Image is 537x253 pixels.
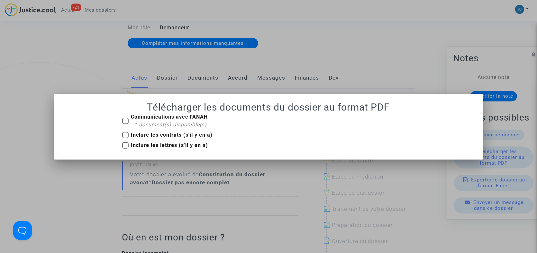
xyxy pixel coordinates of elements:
[134,122,207,128] span: 1 document(s) disponible(s)
[61,102,476,113] h1: Télécharger les documents du dossier au format PDF
[131,142,208,148] b: Inclure les lettres (s'il y en a)
[131,114,208,120] b: Communications avec l'ANAH
[131,132,213,138] b: Inclure les contrats (s'il y en a)
[13,221,32,240] iframe: Help Scout Beacon - Open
